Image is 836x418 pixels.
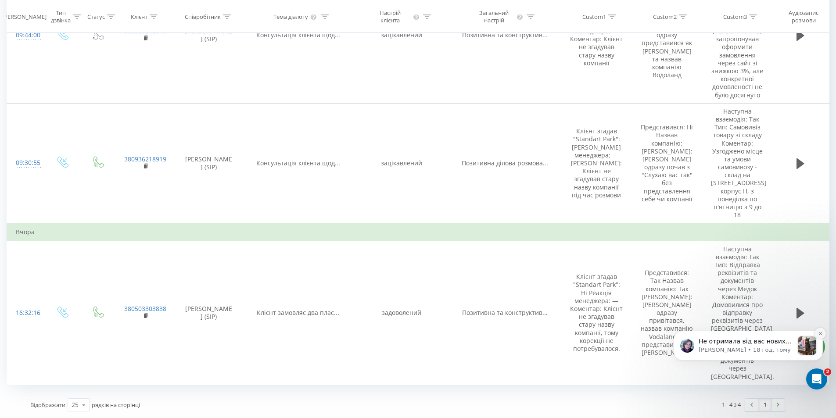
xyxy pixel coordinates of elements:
[51,9,71,24] div: Тип дзвінка
[13,36,162,65] div: message notification from Valentyna, 18 год. тому. Не отримала від вас нових запитань) Обов'язков...
[722,400,741,409] div: 1 - 4 з 4
[257,308,339,317] span: Клієнт замовляє два плас...
[631,103,702,223] td: Представився: Ні Назвав компанію: [PERSON_NAME]: [PERSON_NAME] одразу почав з "Слухаю вас так" бе...
[660,295,836,394] iframe: Intercom notifications повідомлення
[176,241,242,385] td: [PERSON_NAME] (SIP)
[462,31,548,39] span: Позитивна та конструктив...
[38,51,133,59] p: Message from Valentyna, sent 18 год. тому
[256,31,340,39] span: Консультація клієнта щод...
[92,401,140,409] span: рядків на сторінці
[653,13,677,20] div: Custom2
[723,13,747,20] div: Custom3
[273,13,308,20] div: Тема діалогу
[20,43,34,57] img: Profile image for Valentyna
[824,368,831,375] span: 2
[185,13,221,20] div: Співробітник
[582,13,606,20] div: Custom1
[124,304,166,313] a: 380503303838
[124,155,166,163] a: 380936218919
[702,241,773,385] td: Наступна взаємодія: Так Тип: Відправка реквізитів та документів через Медок Коментар: Домовилися ...
[355,103,448,223] td: зацікавлений
[154,32,165,44] button: Dismiss notification
[16,154,36,171] div: 09:30:55
[370,9,410,24] div: Настрій клієнта
[781,9,827,24] div: Аудіозапис розмови
[561,241,632,385] td: Клієнт згадав "Standart Park": Ні Реакція менеджера: — Коментар: Клієнт не згадував стару назву к...
[473,9,515,24] div: Загальний настрій
[256,159,340,167] span: Консультація клієнта щод...
[702,103,773,223] td: Наступна взаємодія: Так Тип: Самовивіз товару зі складу Коментар: Узгоджено місце та умови самови...
[462,159,548,167] span: Позитивна ділова розмова...
[87,13,105,20] div: Статус
[131,13,147,20] div: Клієнт
[30,401,65,409] span: Відображати
[758,399,771,411] a: 1
[7,223,829,241] td: Вчора
[72,400,79,409] div: 25
[16,27,36,44] div: 09:44:00
[16,304,36,322] div: 16:32:16
[631,241,702,385] td: Представився: Так Назвав компанію: Так [PERSON_NAME]: [PERSON_NAME] одразу привітався, назвав ком...
[2,13,47,20] div: [PERSON_NAME]
[462,308,548,317] span: Позитивна та конструктив...
[176,103,242,223] td: [PERSON_NAME] (SIP)
[355,241,448,385] td: задоволений
[806,368,827,389] iframe: Intercom live chat
[561,103,632,223] td: Клієнт згадав "Standart Park": [PERSON_NAME] менеджера: — [PERSON_NAME]: Клієнт не згадував стару...
[38,42,133,51] p: Не отримала від вас нових запитань) Обов'язково звертайтеся, якщо виникнуть питання! Гарного вечо...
